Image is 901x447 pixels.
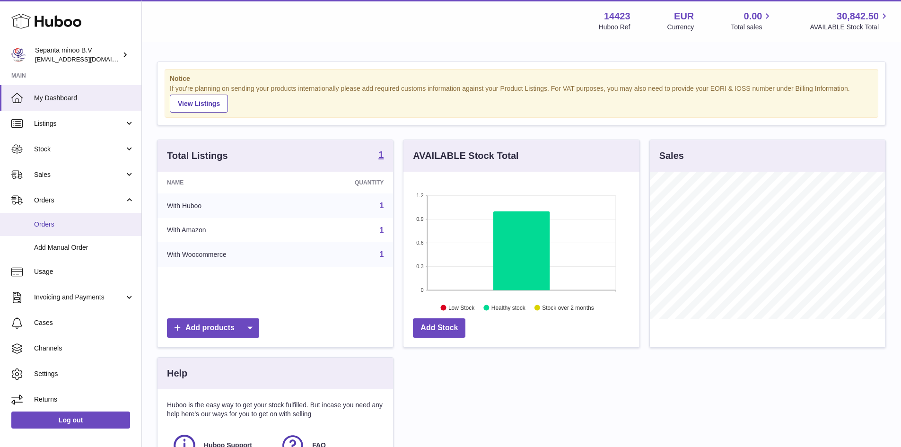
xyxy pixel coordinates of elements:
[34,119,124,128] span: Listings
[170,84,873,113] div: If you're planning on sending your products internationally please add required customs informati...
[379,250,384,258] a: 1
[167,401,384,419] p: Huboo is the easy way to get your stock fulfilled. But incase you need any help here's our ways f...
[417,193,424,198] text: 1.2
[11,412,130,429] a: Log out
[167,367,187,380] h3: Help
[379,202,384,210] a: 1
[744,10,762,23] span: 0.00
[34,145,124,154] span: Stock
[413,318,465,338] a: Add Stock
[34,293,124,302] span: Invoicing and Payments
[674,10,694,23] strong: EUR
[34,243,134,252] span: Add Manual Order
[542,304,594,311] text: Stock over 2 months
[170,74,873,83] strong: Notice
[34,220,134,229] span: Orders
[448,304,475,311] text: Low Stock
[34,369,134,378] span: Settings
[157,193,304,218] td: With Huboo
[659,149,684,162] h3: Sales
[34,267,134,276] span: Usage
[34,94,134,103] span: My Dashboard
[731,23,773,32] span: Total sales
[11,48,26,62] img: msaeedimd@gmail.com
[170,95,228,113] a: View Listings
[157,218,304,243] td: With Amazon
[417,216,424,222] text: 0.9
[837,10,879,23] span: 30,842.50
[599,23,630,32] div: Huboo Ref
[810,10,890,32] a: 30,842.50 AVAILABLE Stock Total
[378,150,384,159] strong: 1
[413,149,518,162] h3: AVAILABLE Stock Total
[157,172,304,193] th: Name
[604,10,630,23] strong: 14423
[731,10,773,32] a: 0.00 Total sales
[35,55,139,63] span: [EMAIL_ADDRESS][DOMAIN_NAME]
[421,287,424,293] text: 0
[379,226,384,234] a: 1
[810,23,890,32] span: AVAILABLE Stock Total
[34,196,124,205] span: Orders
[417,263,424,269] text: 0.3
[157,242,304,267] td: With Woocommerce
[417,240,424,245] text: 0.6
[34,170,124,179] span: Sales
[35,46,120,64] div: Sepanta minoo B.V
[491,304,526,311] text: Healthy stock
[34,395,134,404] span: Returns
[167,318,259,338] a: Add products
[167,149,228,162] h3: Total Listings
[378,150,384,161] a: 1
[34,344,134,353] span: Channels
[34,318,134,327] span: Cases
[667,23,694,32] div: Currency
[304,172,393,193] th: Quantity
